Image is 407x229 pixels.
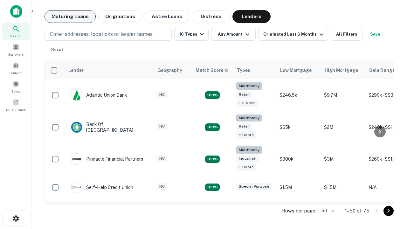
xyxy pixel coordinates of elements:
div: Lender [68,66,84,74]
div: NC [157,183,167,190]
img: picture [71,182,82,193]
div: Matching Properties: 13, hasApolloMatch: undefined [205,156,220,163]
a: Saved [2,78,30,95]
button: Enter addresses, locations or lender names [45,28,172,41]
span: Contacts [10,70,22,75]
th: Types [233,61,276,79]
button: Save your search to get updates of matches that match your search criteria. [365,28,385,41]
div: Self-help Credit Union [71,182,133,193]
div: + 1 more [236,163,256,171]
button: Reset [47,43,67,56]
div: NC [157,155,167,162]
div: Multifamily [236,82,262,90]
p: Enter addresses, locations or lender names [50,31,153,38]
td: $3M [321,143,365,175]
img: picture [71,90,82,101]
td: $1.5M [276,175,321,199]
div: Industrial [236,155,259,162]
span: SREO Search [6,107,26,112]
td: $2M [321,111,365,143]
button: Go to next page [383,206,394,216]
h6: Match Score [196,67,227,74]
span: Saved [11,89,21,94]
button: Active Loans [145,10,189,23]
div: Matching Properties: 10, hasApolloMatch: undefined [205,91,220,99]
div: NC [157,91,167,98]
p: 1–50 of 75 [345,207,369,215]
div: Geography [157,66,182,74]
div: 50 [319,206,335,215]
img: capitalize-icon.png [10,5,22,18]
a: SREO Search [2,96,30,114]
div: Special Purpose [236,183,272,190]
div: Retail [236,123,252,130]
div: Multifamily [236,146,262,154]
div: Low Mortgage [280,66,312,74]
div: Matching Properties: 11, hasApolloMatch: undefined [205,184,220,191]
img: picture [71,122,82,133]
th: Capitalize uses an advanced AI algorithm to match your search with the best lender. The match sco... [192,61,233,79]
button: Originated Last 6 Months [258,28,328,41]
div: Retail [236,91,252,98]
div: Types [237,66,250,74]
button: All Filters [331,28,362,41]
div: Matching Properties: 17, hasApolloMatch: undefined [205,123,220,131]
div: Pinnacle Financial Partners [71,153,143,165]
div: Bank Of [GEOGRAPHIC_DATA] [71,121,147,133]
div: + 3 more [236,100,258,107]
img: picture [71,154,82,164]
a: Borrowers [2,41,30,58]
td: $65k [276,111,321,143]
div: High Mortgage [325,66,358,74]
span: Borrowers [8,52,24,57]
th: High Mortgage [321,61,365,79]
a: Contacts [2,59,30,77]
span: Search [10,33,22,38]
button: Distress [192,10,230,23]
td: $1.5M [321,175,365,199]
th: Lender [65,61,154,79]
button: Lenders [232,10,271,23]
div: Originated Last 6 Months [263,31,325,38]
div: Atlantic Union Bank [71,89,127,101]
div: Capitalize uses an advanced AI algorithm to match your search with the best lender. The match sco... [196,67,229,74]
td: $246.5k [276,79,321,111]
div: + 1 more [236,131,256,139]
button: 10 Types [174,28,209,41]
a: Search [2,23,30,40]
div: Sale Range [369,66,395,74]
td: $9.7M [321,79,365,111]
button: Any Amount [211,28,256,41]
button: Originations [98,10,142,23]
div: NC [157,123,167,130]
th: Geography [154,61,192,79]
td: $380k [276,143,321,175]
iframe: Chat Widget [375,158,407,188]
button: Maturing Loans [45,10,96,23]
div: Multifamily [236,114,262,122]
th: Low Mortgage [276,61,321,79]
p: Rows per page: [282,207,316,215]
